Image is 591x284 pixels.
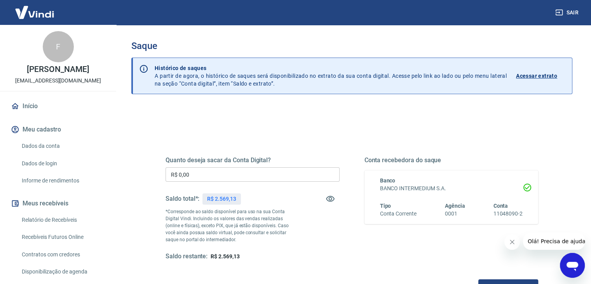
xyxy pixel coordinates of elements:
a: Relatório de Recebíveis [19,212,107,228]
a: Contratos com credores [19,247,107,263]
div: F [43,31,74,62]
h5: Quanto deseja sacar da Conta Digital? [166,156,340,164]
h3: Saque [131,40,572,51]
h5: Saldo total*: [166,195,199,203]
iframe: Fechar mensagem [504,234,520,250]
h6: BANCO INTERMEDIUM S.A. [380,184,523,193]
a: Acessar extrato [516,64,566,88]
span: Conta [493,203,508,209]
p: R$ 2.569,13 [207,195,236,203]
span: Agência [445,203,465,209]
iframe: Mensagem da empresa [523,233,585,250]
p: Histórico de saques [155,64,507,72]
a: Informe de rendimentos [19,173,107,189]
p: *Corresponde ao saldo disponível para uso na sua Conta Digital Vindi. Incluindo os valores das ve... [166,208,296,243]
h6: 11048090-2 [493,210,523,218]
p: [EMAIL_ADDRESS][DOMAIN_NAME] [15,77,101,85]
p: A partir de agora, o histórico de saques será disponibilizado no extrato da sua conta digital. Ac... [155,64,507,88]
span: Tipo [380,203,391,209]
a: Início [9,98,107,115]
h5: Saldo restante: [166,252,207,261]
a: Recebíveis Futuros Online [19,229,107,245]
span: Olá! Precisa de ajuda? [5,5,65,12]
a: Dados de login [19,156,107,172]
iframe: Botão para abrir a janela de mensagens [560,253,585,278]
button: Meu cadastro [9,121,107,138]
a: Dados da conta [19,138,107,154]
span: R$ 2.569,13 [211,253,239,259]
a: Disponibilização de agenda [19,264,107,280]
p: Acessar extrato [516,72,557,80]
p: [PERSON_NAME] [27,65,89,74]
h6: Conta Corrente [380,210,417,218]
button: Meus recebíveis [9,195,107,212]
h5: Conta recebedora do saque [364,156,539,164]
span: Banco [380,177,396,184]
button: Sair [554,5,582,20]
h6: 0001 [445,210,465,218]
img: Vindi [9,0,60,24]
